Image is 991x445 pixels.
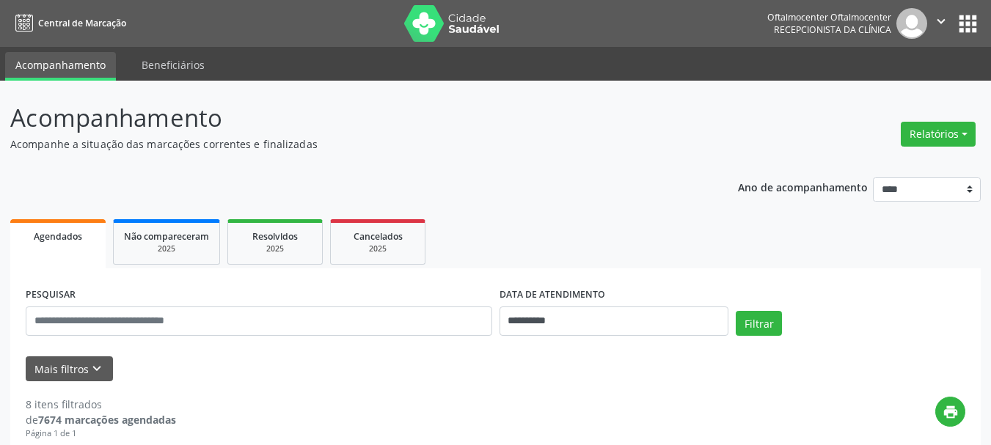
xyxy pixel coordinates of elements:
span: Central de Marcação [38,17,126,29]
div: de [26,412,176,427]
div: 2025 [341,243,414,254]
span: Resolvidos [252,230,298,243]
button:  [927,8,955,39]
button: apps [955,11,981,37]
strong: 7674 marcações agendadas [38,413,176,427]
span: Cancelados [354,230,403,243]
label: DATA DE ATENDIMENTO [500,284,605,306]
i: print [943,404,959,420]
div: 2025 [238,243,312,254]
span: Agendados [34,230,82,243]
p: Acompanhamento [10,100,690,136]
div: 8 itens filtrados [26,397,176,412]
button: Relatórios [901,122,976,147]
a: Acompanhamento [5,52,116,81]
div: 2025 [124,243,209,254]
span: Recepcionista da clínica [774,23,891,36]
button: print [935,397,965,427]
button: Filtrar [736,311,782,336]
span: Não compareceram [124,230,209,243]
p: Ano de acompanhamento [738,177,868,196]
div: Página 1 de 1 [26,427,176,440]
a: Central de Marcação [10,11,126,35]
label: PESQUISAR [26,284,76,306]
p: Acompanhe a situação das marcações correntes e finalizadas [10,136,690,152]
img: img [896,8,927,39]
i: keyboard_arrow_down [89,361,105,377]
div: Oftalmocenter Oftalmocenter [767,11,891,23]
a: Beneficiários [131,52,215,78]
i:  [933,13,949,29]
button: Mais filtroskeyboard_arrow_down [26,356,113,382]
